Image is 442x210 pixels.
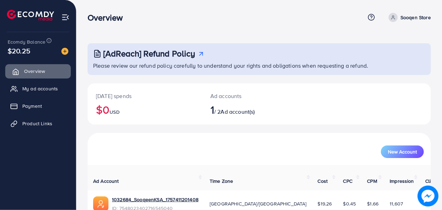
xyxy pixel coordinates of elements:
h2: / 2 [210,103,279,116]
span: Overview [24,68,45,75]
span: Product Links [22,120,52,127]
span: Payment [22,103,42,110]
a: Payment [5,99,71,113]
span: Time Zone [210,178,233,185]
h3: [AdReach] Refund Policy [103,48,195,59]
p: Sooqen Store [400,13,431,22]
p: Please review our refund policy carefully to understand your rights and obligations when requesti... [93,61,427,70]
img: logo [7,10,54,21]
span: New Account [388,149,417,154]
span: $20.25 [8,46,30,56]
span: CPC [343,178,352,185]
span: $1.66 [367,200,379,207]
a: Sooqen Store [386,13,431,22]
h2: $0 [96,103,194,116]
span: CPM [367,178,377,185]
span: $19.26 [318,200,332,207]
img: menu [61,13,69,21]
a: Overview [5,64,71,78]
span: Ad account(s) [221,108,255,115]
button: New Account [381,145,424,158]
img: image [61,48,68,55]
span: USD [110,108,119,115]
a: My ad accounts [5,82,71,96]
span: 11,607 [390,200,403,207]
span: Ad Account [93,178,119,185]
p: [DATE] spends [96,92,194,100]
span: [GEOGRAPHIC_DATA]/[GEOGRAPHIC_DATA] [210,200,307,207]
span: Cost [318,178,328,185]
p: Ad accounts [210,92,279,100]
h3: Overview [88,13,128,23]
a: Product Links [5,117,71,130]
a: 1032684_SooqeenKSA_1757411201408 [112,196,198,203]
img: image [420,188,436,204]
span: Impression [390,178,414,185]
span: Clicks [425,178,439,185]
span: My ad accounts [22,85,58,92]
span: Ecomdy Balance [8,38,45,45]
span: $0.45 [343,200,356,207]
span: 1 [210,102,214,118]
